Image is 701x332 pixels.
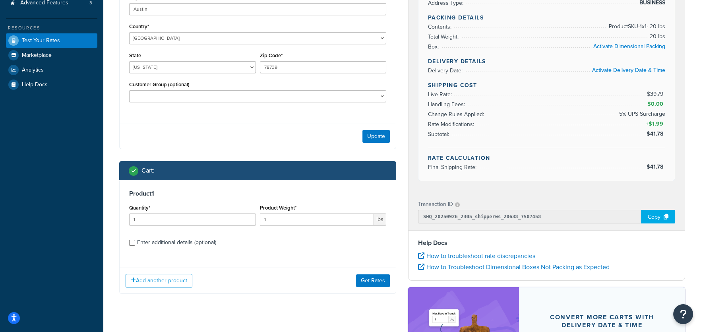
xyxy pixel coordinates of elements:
span: + [644,119,665,129]
label: State [129,52,141,58]
div: Resources [6,25,97,31]
span: Product SKU-1 x 1 - 20 lbs [607,22,665,31]
span: $39.79 [647,90,665,98]
button: Add another product [126,274,192,287]
label: Product Weight* [260,205,296,211]
button: Get Rates [356,274,390,287]
a: Activate Dimensional Packing [593,42,665,50]
a: How to Troubleshoot Dimensional Boxes Not Packing as Expected [418,262,610,272]
a: How to troubleshoot rate discrepancies [418,251,535,260]
span: Rate Modifications: [428,120,476,128]
h4: Shipping Cost [428,81,665,89]
span: Contents: [428,23,453,31]
span: Final Shipping Rate: [428,163,478,171]
span: 5% UPS Surcharge [617,109,665,119]
a: Analytics [6,63,97,77]
h3: Product 1 [129,190,386,198]
span: Handling Fees: [428,100,467,109]
a: Help Docs [6,78,97,92]
div: Copy [641,210,675,223]
h4: Rate Calculation [428,154,665,162]
span: $41.78 [647,130,665,138]
span: Box: [428,43,441,51]
span: Change Rules Applied: [428,110,486,118]
label: Country* [129,23,149,29]
span: $1.99 [649,120,665,128]
h2: Cart : [141,167,155,174]
a: Activate Delivery Date & Time [592,66,665,74]
div: Convert more carts with delivery date & time [538,313,666,329]
a: Test Your Rates [6,33,97,48]
span: Delivery Date: [428,66,465,75]
label: Zip Code* [260,52,283,58]
h4: Packing Details [428,14,665,22]
span: Total Weight: [428,33,461,41]
span: $0.00 [647,100,665,108]
label: Quantity* [129,205,150,211]
input: Enter additional details (optional) [129,240,135,246]
span: lbs [374,214,386,225]
button: Open Resource Center [673,304,693,324]
span: 20 lbs [648,32,665,41]
a: Marketplace [6,48,97,62]
span: Live Rate: [428,90,454,99]
span: Analytics [22,67,44,74]
span: $41.78 [647,163,665,171]
p: Transaction ID [418,199,453,210]
span: Subtotal: [428,130,451,138]
h4: Help Docs [418,238,675,248]
h4: Delivery Details [428,57,665,66]
input: 0 [129,214,256,225]
span: Help Docs [22,82,48,88]
span: Test Your Rates [22,37,60,44]
input: 0.00 [260,214,374,225]
button: Update [362,130,390,143]
label: Customer Group (optional) [129,82,190,87]
span: Marketplace [22,52,52,59]
div: Enter additional details (optional) [137,237,216,248]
